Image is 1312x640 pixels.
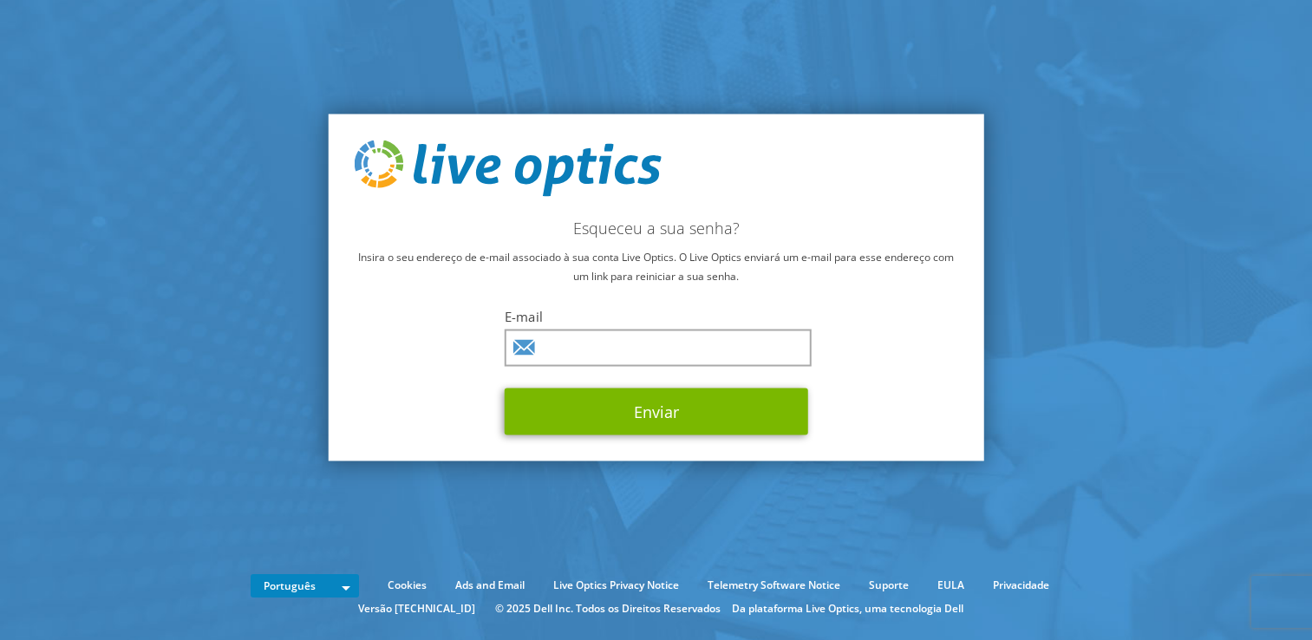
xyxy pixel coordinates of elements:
a: Live Optics Privacy Notice [540,576,692,595]
a: Privacidade [980,576,1062,595]
a: EULA [924,576,977,595]
a: Suporte [856,576,922,595]
button: Enviar [505,389,808,435]
p: Insira o seu endereço de e-mail associado à sua conta Live Optics. O Live Optics enviará um e-mai... [354,248,958,286]
li: Versão [TECHNICAL_ID] [349,599,484,618]
h2: Esqueceu a sua senha? [354,219,958,238]
a: Telemetry Software Notice [695,576,853,595]
img: live_optics_svg.svg [354,140,661,197]
li: Da plataforma Live Optics, uma tecnologia Dell [732,599,963,618]
a: Ads and Email [442,576,538,595]
label: E-mail [505,308,808,325]
a: Cookies [375,576,440,595]
li: © 2025 Dell Inc. Todos os Direitos Reservados [486,599,729,618]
